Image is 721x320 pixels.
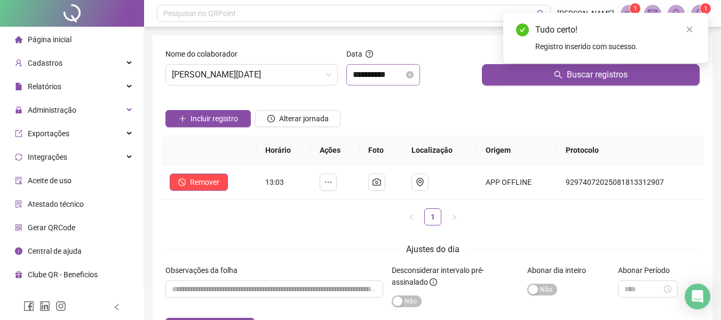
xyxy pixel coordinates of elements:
[28,129,69,138] span: Exportações
[403,136,477,165] th: Localização
[671,9,681,18] span: bell
[279,113,329,124] span: Alterar jornada
[15,106,22,114] span: lock
[406,71,414,79] span: close-circle
[346,50,362,58] span: Data
[527,264,593,276] label: Abonar dia inteiro
[406,244,459,254] span: Ajustes do dia
[373,178,381,186] span: camera
[15,59,22,67] span: user-add
[28,82,61,91] span: Relatórios
[360,136,403,165] th: Foto
[648,9,657,18] span: mail
[28,270,98,279] span: Clube QR - Beneficios
[28,59,62,67] span: Cadastros
[451,214,457,221] span: right
[255,115,340,124] a: Alterar jornada
[554,71,562,79] span: search
[15,271,22,278] span: gift
[446,208,463,225] button: right
[15,83,22,90] span: file
[477,136,557,165] th: Origem
[165,264,244,276] label: Observações da folha
[704,5,708,12] span: 1
[403,208,420,225] li: Página anterior
[15,247,22,255] span: info-circle
[23,301,34,311] span: facebook
[165,48,244,60] label: Nome do colaborador
[535,41,695,52] div: Registro inserido com sucesso.
[324,178,332,186] span: ellipsis
[403,208,420,225] button: left
[15,130,22,137] span: export
[516,24,529,36] span: check-circle
[633,5,637,12] span: 1
[535,24,695,36] div: Tudo certo!
[28,223,75,232] span: Gerar QRCode
[28,200,84,208] span: Atestado técnico
[165,110,251,127] button: Incluir registro
[191,113,238,124] span: Incluir registro
[686,26,693,33] span: close
[366,50,373,58] span: question-circle
[28,153,67,161] span: Integrações
[416,178,424,186] span: environment
[624,9,634,18] span: notification
[39,301,50,311] span: linkedin
[392,266,484,286] span: Desconsiderar intervalo pré-assinalado
[15,36,22,43] span: home
[618,264,677,276] label: Abonar Período
[557,165,704,200] td: 92974072025081813312907
[28,35,72,44] span: Página inicial
[424,208,441,225] li: 1
[265,178,284,186] span: 13:03
[255,110,340,127] button: Alterar jornada
[179,115,186,122] span: plus
[28,247,82,255] span: Central de ajuda
[178,178,186,186] span: stop
[28,106,76,114] span: Administração
[311,136,359,165] th: Ações
[477,165,557,200] td: APP OFFLINE
[557,136,704,165] th: Protocolo
[425,209,441,225] a: 1
[567,68,628,81] span: Buscar registros
[685,284,710,309] div: Open Intercom Messenger
[28,176,72,185] span: Aceite de uso
[482,64,700,85] button: Buscar registros
[56,301,66,311] span: instagram
[630,3,640,14] sup: 1
[430,278,437,286] span: info-circle
[537,10,545,18] span: search
[446,208,463,225] li: Próxima página
[15,224,22,231] span: qrcode
[170,174,228,191] button: Remover
[15,200,22,208] span: solution
[15,177,22,184] span: audit
[557,7,614,19] span: [PERSON_NAME]
[700,3,711,14] sup: Atualize o seu contato no menu Meus Dados
[15,153,22,161] span: sync
[692,5,708,21] img: 89309
[267,115,275,122] span: clock-circle
[408,214,415,221] span: left
[257,136,311,165] th: Horário
[113,303,121,311] span: left
[172,65,331,85] span: ANA LUCIA CALDAS SILVA
[684,24,695,35] a: Close
[190,176,219,188] span: Remover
